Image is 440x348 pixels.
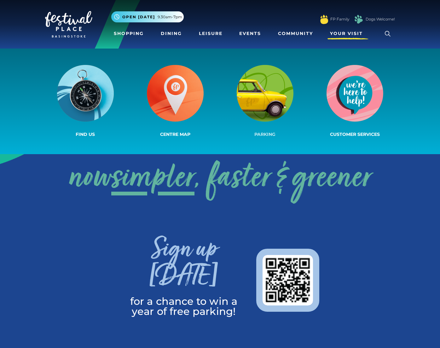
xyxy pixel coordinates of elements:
[121,296,247,316] p: for a chance to win a year of free parking!
[160,131,190,137] span: Centre Map
[111,28,146,39] a: Shopping
[330,131,380,137] span: Customer Services
[122,14,155,20] span: Open [DATE]
[330,30,363,37] span: Your Visit
[121,237,247,296] h3: Sign up [DATE]
[327,28,368,39] a: Your Visit
[111,154,194,204] span: simpler
[366,16,395,22] a: Dogs Welcome!
[76,131,95,137] span: Find us
[330,16,349,22] a: FP Family
[158,28,184,39] a: Dining
[220,64,310,139] a: Parking
[40,64,130,139] a: Find us
[196,28,225,39] a: Leisure
[275,28,316,39] a: Community
[69,154,371,204] a: nowsimpler, faster & greener
[254,131,275,137] span: Parking
[45,11,92,38] img: Festival Place Logo
[310,64,400,139] a: Customer Services
[237,28,263,39] a: Events
[130,64,220,139] a: Centre Map
[111,11,184,22] button: Open [DATE] 9.30am-7pm
[158,14,182,20] span: 9.30am-7pm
